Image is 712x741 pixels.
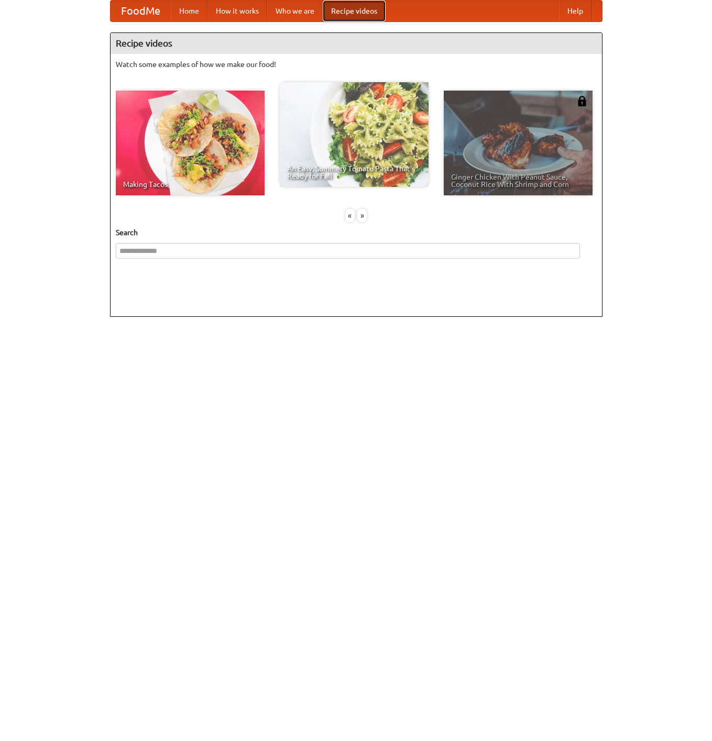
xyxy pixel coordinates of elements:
a: Help [559,1,591,21]
a: An Easy, Summery Tomato Pasta That's Ready for Fall [280,82,429,187]
a: FoodMe [111,1,171,21]
p: Watch some examples of how we make our food! [116,59,597,70]
a: Making Tacos [116,91,265,195]
span: Making Tacos [123,181,257,188]
img: 483408.png [577,96,587,106]
h4: Recipe videos [111,33,602,54]
a: How it works [207,1,267,21]
div: » [357,209,367,222]
h5: Search [116,227,597,238]
span: An Easy, Summery Tomato Pasta That's Ready for Fall [287,165,421,180]
a: Who we are [267,1,323,21]
a: Home [171,1,207,21]
div: « [345,209,355,222]
a: Recipe videos [323,1,386,21]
